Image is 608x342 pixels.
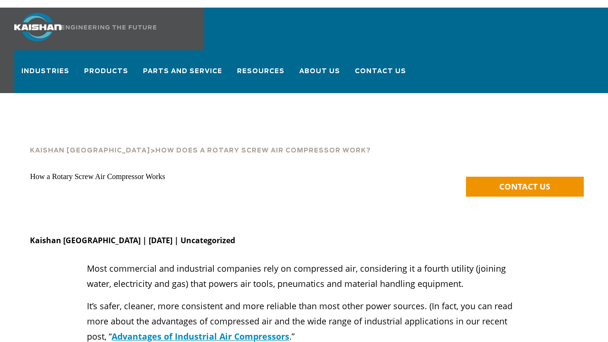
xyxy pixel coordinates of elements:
span: CONTACT US [499,181,550,192]
img: kaishan logo [14,13,61,41]
span: Contact Us [355,66,406,77]
a: Advantages of Industrial Air Compressors [112,331,289,342]
a: About Us [299,59,341,93]
a: Parts and Service [143,59,223,93]
span: Industries [21,66,70,79]
a: Products [84,59,129,93]
a: Kaishan USA [14,8,182,50]
div: > [30,141,371,155]
span: Parts and Service [143,66,223,79]
strong: Kaishan [GEOGRAPHIC_DATA] | [DATE] | Uncategorized [30,235,235,246]
span: About Us [299,66,341,79]
span: Products [84,66,129,79]
span: Resources [237,66,285,79]
span: How Does A Rotary Screw Air Compressor Work? [155,148,371,154]
p: Most commercial and industrial companies rely on compressed air, considering it a fourth utility ... [87,261,521,291]
a: Industries [21,59,70,93]
h1: How a Rotary Screw Air Compressor Works [30,173,377,180]
a: How Does A Rotary Screw Air Compressor Work? [155,146,371,154]
a: Resources [237,59,285,93]
a: CONTACT US [466,177,584,197]
img: Engineering the future [61,25,156,29]
a: Kaishan [GEOGRAPHIC_DATA] [30,146,150,154]
span: Kaishan [GEOGRAPHIC_DATA] [30,148,150,154]
a: Contact Us [355,59,406,91]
